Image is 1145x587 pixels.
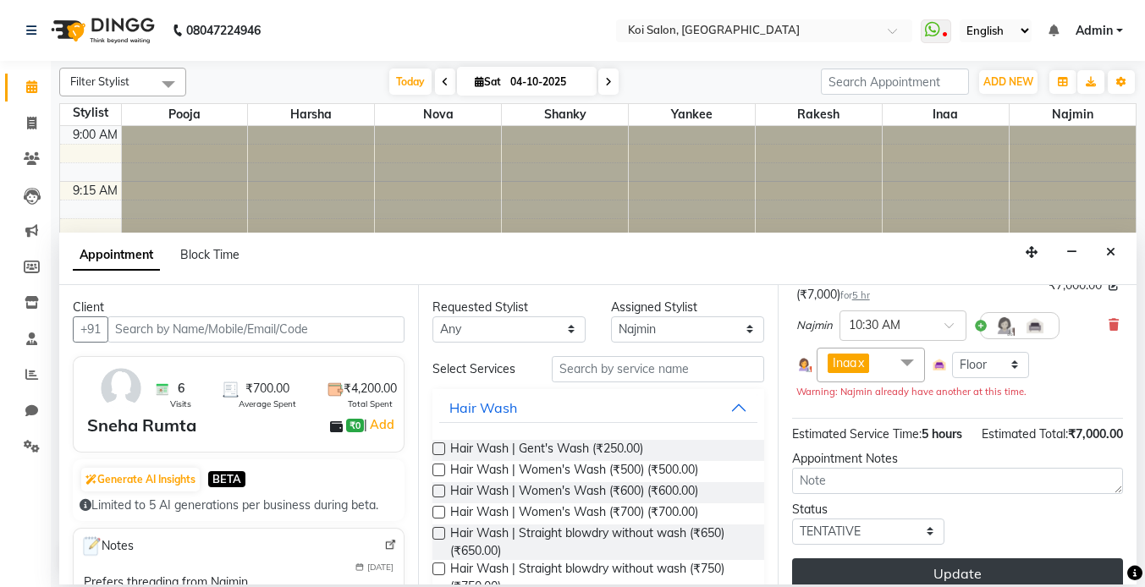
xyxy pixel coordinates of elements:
span: ₹700.00 [245,380,289,398]
span: Inaa [833,355,856,370]
span: 5 hr [852,289,870,301]
img: avatar [96,364,146,413]
span: Hair Wash | Straight blowdry without wash (₹650) (₹650.00) [450,524,750,560]
span: Najmin [1010,104,1136,125]
img: Interior.png [932,357,947,372]
div: Client [73,299,405,316]
div: 9:15 AM [69,182,121,200]
span: Nova [375,104,501,125]
input: Search by Name/Mobile/Email/Code [107,316,405,343]
div: Hair Treatments | Hair [MEDICAL_DATA] (₹7,000) [796,268,1042,304]
i: Edit price [1109,281,1119,291]
span: Hair Wash | Women's Wash (₹600) (₹600.00) [450,482,698,503]
div: Hair Wash [449,398,517,418]
span: Yankee [629,104,755,125]
input: Search Appointment [821,69,969,95]
button: +91 [73,316,108,343]
span: ₹0 [346,419,364,432]
img: Interior.png [1025,315,1045,336]
span: 5 hours [922,426,962,442]
span: | [364,414,397,435]
span: Harsha [248,104,374,125]
span: Estimated Service Time: [792,426,922,442]
span: Appointment [73,240,160,271]
div: Requested Stylist [432,299,586,316]
span: ₹4,200.00 [344,380,397,398]
span: ₹7,000.00 [1049,277,1102,294]
span: [DATE] [367,561,394,573]
small: for [840,289,870,301]
span: Rakesh [756,104,882,125]
img: logo [43,7,159,54]
input: 2025-10-04 [505,69,590,95]
small: Warning: Najmin already have another at this time. [796,386,1027,398]
img: Hairdresser.png [994,315,1015,336]
span: Inaa [883,104,1009,125]
div: Limited to 5 AI generations per business during beta. [80,496,398,514]
div: 9:00 AM [69,126,121,144]
div: Select Services [420,360,538,378]
span: Hair Wash | Women's Wash (₹700) (₹700.00) [450,503,698,524]
a: Add [367,414,397,435]
span: Today [389,69,432,95]
span: Hair Wash | Women's Wash (₹500) (₹500.00) [450,461,698,482]
b: 08047224946 [186,7,261,54]
span: Pooja [122,104,248,125]
span: Sat [471,75,505,88]
span: ₹7,000.00 [1068,426,1123,442]
div: Status [792,501,945,518]
span: Admin [1076,22,1113,40]
span: Visits [170,398,191,410]
button: ADD NEW [979,70,1038,94]
div: Appointment Notes [792,450,1123,468]
div: Sneha Rumta [87,413,196,438]
div: Stylist [60,104,121,122]
span: BETA [208,471,245,487]
img: Hairdresser.png [796,357,812,372]
span: Notes [80,535,134,557]
span: Total Spent [348,398,393,410]
span: 6 [178,380,184,398]
span: Block Time [180,247,239,262]
span: ADD NEW [983,75,1033,88]
div: Assigned Stylist [611,299,764,316]
span: Filter Stylist [70,74,129,88]
span: Shanky [502,104,628,125]
a: x [856,355,864,370]
span: Estimated Total: [982,426,1068,442]
span: Hair Wash | Gent's Wash (₹250.00) [450,440,643,461]
button: Generate AI Insights [81,468,200,491]
span: Najmin [796,317,833,334]
span: Average Spent [239,398,296,410]
button: Close [1098,239,1123,266]
button: Hair Wash [439,392,757,423]
input: Search by service name [552,356,764,382]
